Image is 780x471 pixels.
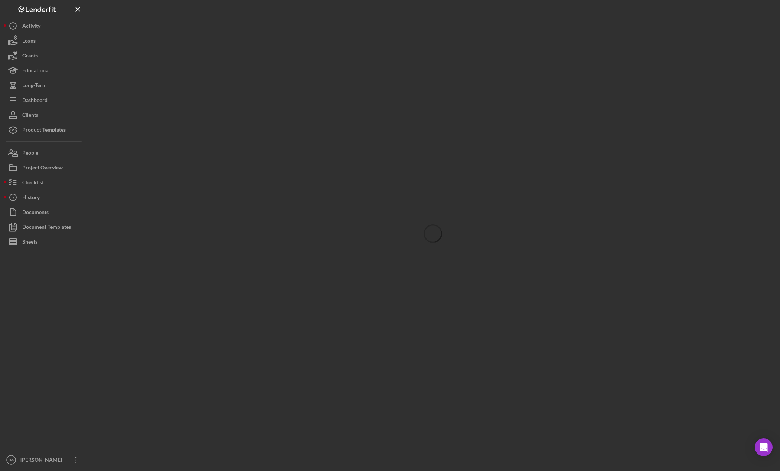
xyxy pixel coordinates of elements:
button: Product Templates [4,122,85,137]
button: Document Templates [4,220,85,234]
button: Activity [4,19,85,33]
div: History [22,190,40,207]
div: Grants [22,48,38,65]
button: NG[PERSON_NAME] [4,452,85,467]
button: Long-Term [4,78,85,93]
button: Project Overview [4,160,85,175]
div: Sheets [22,234,37,251]
button: Dashboard [4,93,85,108]
div: Long-Term [22,78,47,95]
div: People [22,145,38,162]
button: Educational [4,63,85,78]
button: Documents [4,205,85,220]
button: History [4,190,85,205]
div: Product Templates [22,122,66,139]
button: People [4,145,85,160]
button: Loans [4,33,85,48]
div: Checklist [22,175,44,192]
div: [PERSON_NAME] [19,452,67,469]
div: Loans [22,33,36,50]
div: Document Templates [22,220,71,236]
button: Sheets [4,234,85,249]
div: Documents [22,205,49,221]
div: Dashboard [22,93,48,109]
div: Educational [22,63,50,80]
div: Open Intercom Messenger [755,438,773,456]
button: Grants [4,48,85,63]
div: Project Overview [22,160,63,177]
button: Clients [4,108,85,122]
text: NG [9,458,14,462]
div: Activity [22,19,40,35]
button: Checklist [4,175,85,190]
div: Clients [22,108,38,124]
